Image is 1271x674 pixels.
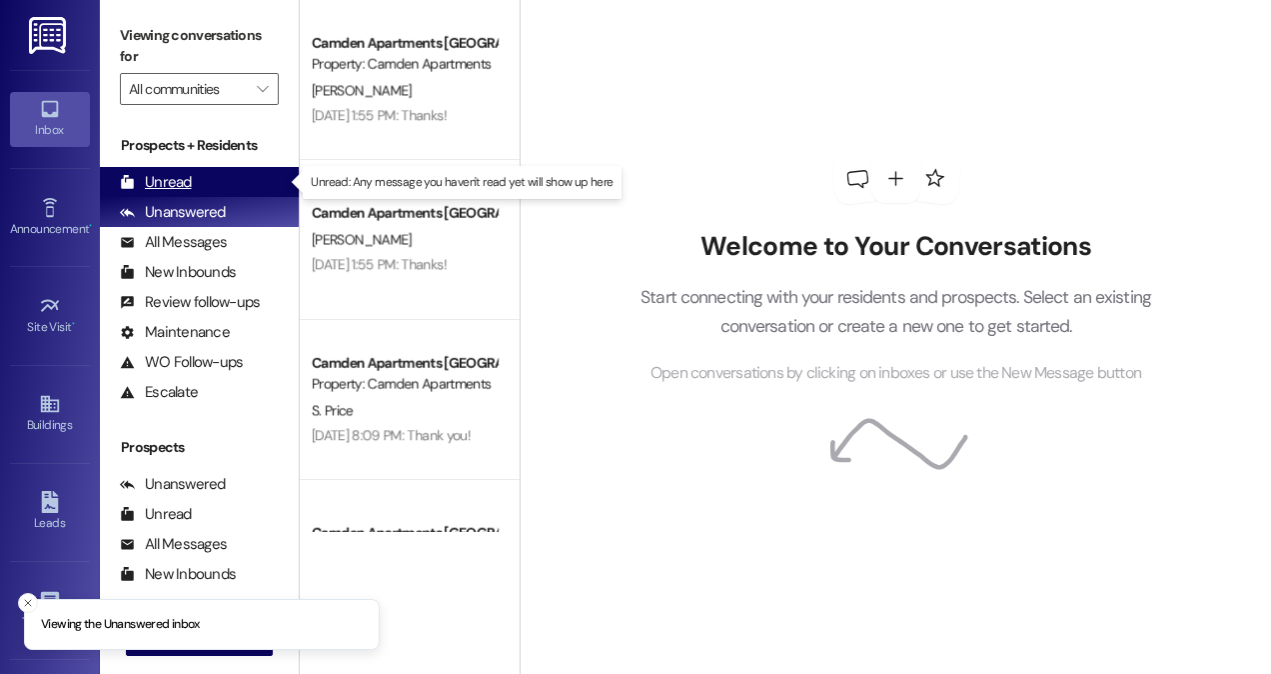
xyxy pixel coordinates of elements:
span: S. Price [312,401,353,419]
div: Prospects + Residents [100,135,299,156]
div: New Inbounds [120,564,236,585]
span: [PERSON_NAME] [312,81,412,99]
a: Inbox [10,92,90,146]
div: [DATE] 1:55 PM: Thanks! [312,106,447,124]
div: Escalate [120,382,198,403]
p: Viewing the Unanswered inbox [41,616,200,634]
div: Prospects [100,437,299,458]
input: All communities [129,73,247,105]
div: [DATE] 8:09 PM: Thank you! [312,426,471,444]
h2: Welcome to Your Conversations [611,231,1182,263]
div: Unread [120,172,192,193]
div: Review follow-ups [120,292,260,313]
div: All Messages [120,534,227,555]
div: Property: Camden Apartments [312,54,497,75]
label: Viewing conversations for [120,20,279,73]
span: [PERSON_NAME] [312,230,412,248]
div: New Inbounds [120,262,236,283]
div: Maintenance [120,322,230,343]
div: Camden Apartments [GEOGRAPHIC_DATA] [312,33,497,54]
div: Unanswered [120,474,226,495]
span: • [72,317,75,331]
a: Leads [10,485,90,539]
div: Camden Apartments [GEOGRAPHIC_DATA] [312,353,497,374]
div: Unread [120,504,192,525]
span: • [89,219,92,233]
i:  [257,81,268,97]
a: Buildings [10,387,90,441]
p: Unread: Any message you haven't read yet will show up here [311,174,613,191]
img: ResiDesk Logo [29,17,70,54]
div: [DATE] 1:55 PM: Thanks! [312,255,447,273]
div: WO Follow-ups [120,352,243,373]
div: Unanswered [120,202,226,223]
p: Start connecting with your residents and prospects. Select an existing conversation or create a n... [611,283,1182,340]
a: Templates • [10,584,90,638]
span: Open conversations by clicking on inboxes or use the New Message button [650,361,1141,386]
button: Close toast [18,593,38,613]
div: Camden Apartments [GEOGRAPHIC_DATA] [312,523,497,544]
div: Property: Camden Apartments [312,374,497,395]
div: All Messages [120,232,227,253]
a: Site Visit • [10,289,90,343]
div: Camden Apartments [GEOGRAPHIC_DATA] [312,203,497,224]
